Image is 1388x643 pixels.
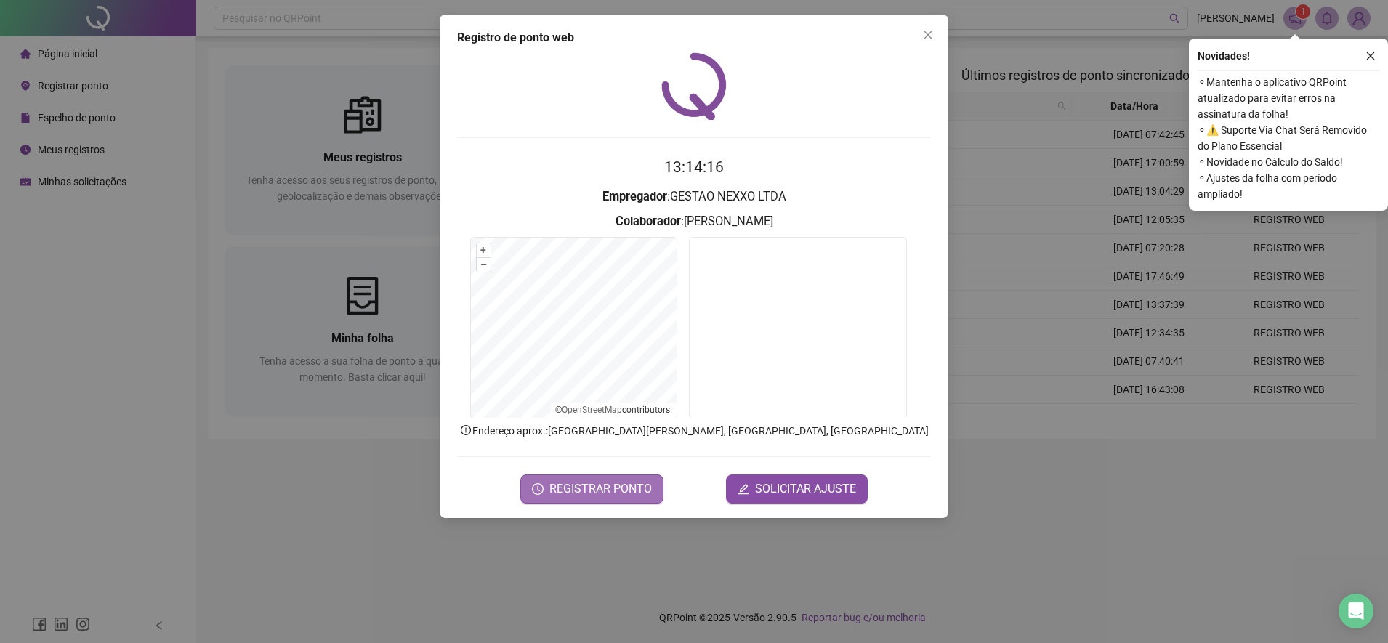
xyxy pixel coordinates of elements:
h3: : [PERSON_NAME] [457,212,931,231]
span: REGISTRAR PONTO [549,480,652,498]
img: QRPoint [661,52,727,120]
button: + [477,243,491,257]
span: close [922,29,934,41]
span: Novidades ! [1198,48,1250,64]
strong: Empregador [602,190,667,203]
div: Open Intercom Messenger [1339,594,1373,628]
span: info-circle [459,424,472,437]
span: SOLICITAR AJUSTE [755,480,856,498]
span: close [1365,51,1376,61]
time: 13:14:16 [664,158,724,176]
button: – [477,258,491,272]
a: OpenStreetMap [562,405,622,415]
span: ⚬ ⚠️ Suporte Via Chat Será Removido do Plano Essencial [1198,122,1379,154]
span: ⚬ Mantenha o aplicativo QRPoint atualizado para evitar erros na assinatura da folha! [1198,74,1379,122]
span: clock-circle [532,483,544,495]
button: REGISTRAR PONTO [520,474,663,504]
button: editSOLICITAR AJUSTE [726,474,868,504]
span: ⚬ Ajustes da folha com período ampliado! [1198,170,1379,202]
span: edit [738,483,749,495]
p: Endereço aprox. : [GEOGRAPHIC_DATA][PERSON_NAME], [GEOGRAPHIC_DATA], [GEOGRAPHIC_DATA] [457,423,931,439]
span: ⚬ Novidade no Cálculo do Saldo! [1198,154,1379,170]
h3: : GESTAO NEXXO LTDA [457,187,931,206]
div: Registro de ponto web [457,29,931,46]
strong: Colaborador [616,214,681,228]
li: © contributors. [555,405,672,415]
button: Close [916,23,940,46]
